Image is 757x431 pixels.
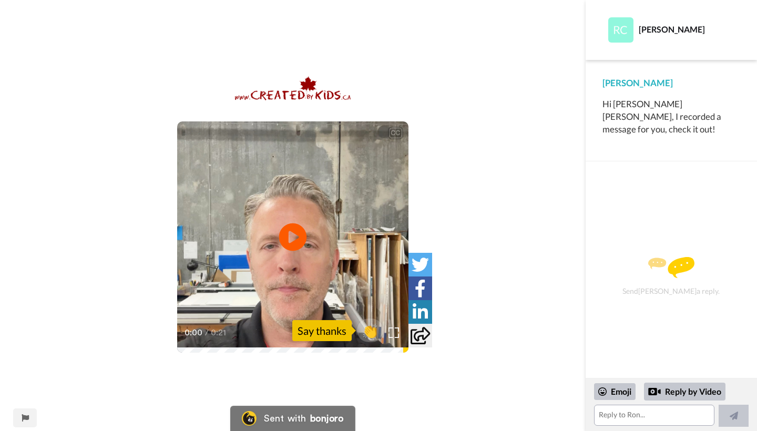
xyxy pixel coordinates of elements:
div: [PERSON_NAME] [602,77,740,89]
img: Profile Image [608,17,633,43]
img: Bonjoro Logo [242,411,257,426]
img: c97ee682-0088-491f-865b-ed4f10ffb1e8 [235,76,351,101]
div: CC [389,128,402,138]
span: 0:00 [185,326,203,339]
img: message.svg [648,257,694,278]
img: Full screen [388,327,399,338]
span: 0:21 [211,326,229,339]
div: [PERSON_NAME] [639,24,740,34]
div: Emoji [594,383,636,400]
div: Reply by Video [648,385,661,398]
div: bonjoro [310,414,344,423]
div: Say thanks [292,320,352,341]
div: Hi [PERSON_NAME] [PERSON_NAME], I recorded a message for you, check it out! [602,98,740,136]
div: Send [PERSON_NAME] a reply. [600,180,743,373]
span: 👏 [357,322,383,339]
span: / [205,326,209,339]
div: Sent with [264,414,306,423]
div: Reply by Video [644,383,725,401]
button: 👏 [357,319,383,342]
a: Bonjoro LogoSent withbonjoro [230,406,355,431]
